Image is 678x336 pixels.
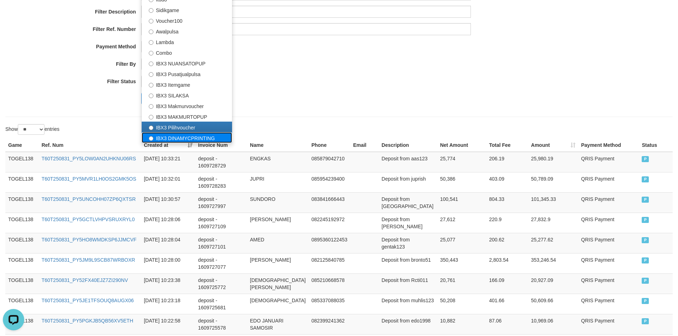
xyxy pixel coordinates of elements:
td: 350,443 [437,253,486,273]
button: Open LiveChat chat widget [3,3,24,24]
th: Status [639,139,673,152]
td: [DATE] 10:23:38 [141,273,195,294]
input: Voucher100 [149,19,153,23]
th: Created at: activate to sort column ascending [141,139,195,152]
th: Payment Method [578,139,639,152]
span: PAID [642,278,649,284]
td: [DATE] 10:23:18 [141,294,195,314]
td: Deposit from [GEOGRAPHIC_DATA] [379,192,437,213]
th: Ref. Num [39,139,141,152]
td: 082125840785 [309,253,350,273]
td: 2,803.54 [486,253,528,273]
input: IBX3 MAKMURTOPUP [149,115,153,119]
td: 25,077 [437,233,486,253]
input: IBX3 Itemgame [149,83,153,87]
input: Awalpulsa [149,30,153,34]
td: TOGEL138 [5,152,39,172]
td: 27,612 [437,213,486,233]
td: 87.06 [486,314,528,334]
td: 085879042710 [309,152,350,172]
td: 220.9 [486,213,528,233]
td: deposit - 1609725681 [195,294,247,314]
th: Description [379,139,437,152]
th: Invoice Num [195,139,247,152]
td: QRIS Payment [578,314,639,334]
a: T60T250831_PY5LOW0AN2UHKNU06RS [42,156,136,161]
td: 50,609.66 [528,294,578,314]
td: 804.33 [486,192,528,213]
label: IBX3 Itemgame [142,79,232,90]
label: Awalpulsa [142,26,232,36]
td: 50,386 [437,172,486,192]
td: Deposit from bronto51 [379,253,437,273]
select: Showentries [18,124,44,135]
th: Game [5,139,39,152]
td: TOGEL138 [5,192,39,213]
label: IBX3 Pilihvoucher [142,122,232,132]
td: 25,774 [437,152,486,172]
td: deposit - 1609727101 [195,233,247,253]
span: PAID [642,156,649,162]
th: Name [247,139,309,152]
td: JUPRI [247,172,309,192]
td: deposit - 1609728283 [195,172,247,192]
td: 27,832.9 [528,213,578,233]
td: deposit - 1609725578 [195,314,247,334]
th: Amount: activate to sort column ascending [528,139,578,152]
td: deposit - 1609727997 [195,192,247,213]
a: T60T250831_PY52FX40EJZ7ZI290NV [42,277,128,283]
td: 166.09 [486,273,528,294]
input: IBX3 Makmurvoucher [149,104,153,109]
td: [PERSON_NAME] [247,213,309,233]
span: PAID [642,237,649,243]
td: [DATE] 10:28:00 [141,253,195,273]
td: QRIS Payment [578,253,639,273]
td: [DATE] 10:33:21 [141,152,195,172]
span: PAID [642,298,649,304]
td: TOGEL138 [5,294,39,314]
td: deposit - 1609727077 [195,253,247,273]
label: Voucher100 [142,15,232,26]
td: QRIS Payment [578,273,639,294]
a: T60T250831_PY5PGKJB5QB56XV5ETH [42,318,133,324]
td: 353,246.54 [528,253,578,273]
td: TOGEL138 [5,273,39,294]
a: T60T250831_PY5HO8WMDKSP6JJMCVF [42,237,137,242]
td: QRIS Payment [578,213,639,233]
th: Net Amount [437,139,486,152]
td: Deposit from edo1998 [379,314,437,334]
input: Lambda [149,40,153,45]
td: 101,345.33 [528,192,578,213]
td: deposit - 1609728729 [195,152,247,172]
td: [DATE] 10:28:04 [141,233,195,253]
label: IBX3 Pusatjualpulsa [142,68,232,79]
td: 085954239400 [309,172,350,192]
td: deposit - 1609725772 [195,273,247,294]
label: Show entries [5,124,59,135]
td: 20,761 [437,273,486,294]
a: T60T250831_PY5JM9L9SCB87WRBOXR [42,257,135,263]
th: Email [350,139,379,152]
td: [DEMOGRAPHIC_DATA][PERSON_NAME] [247,273,309,294]
label: IBX3 Makmurvoucher [142,100,232,111]
span: PAID [642,176,649,182]
td: 100,541 [437,192,486,213]
label: IBX3 NUANSATOPUP [142,58,232,68]
label: IBX3 SILAKSA [142,90,232,100]
a: T60T250831_PY5UNCOHH07ZP6QXTSR [42,196,136,202]
td: 082399241362 [309,314,350,334]
td: 085337088035 [309,294,350,314]
td: Deposit from juprish [379,172,437,192]
span: PAID [642,257,649,263]
td: 25,277.62 [528,233,578,253]
td: QRIS Payment [578,192,639,213]
td: Deposit from gentak123 [379,233,437,253]
input: IBX3 DINAMYCPRINTING [149,136,153,141]
span: PAID [642,318,649,324]
td: TOGEL138 [5,233,39,253]
td: Deposit from [PERSON_NAME] [379,213,437,233]
th: Phone [309,139,350,152]
label: Lambda [142,36,232,47]
td: 082245192972 [309,213,350,233]
td: QRIS Payment [578,294,639,314]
